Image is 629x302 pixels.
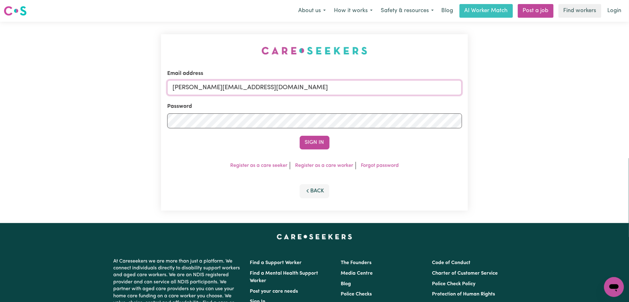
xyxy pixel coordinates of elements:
[432,260,470,265] a: Code of Conduct
[341,271,373,276] a: Media Centre
[460,4,513,18] a: AI Worker Match
[341,260,372,265] a: The Founders
[432,281,475,286] a: Police Check Policy
[295,163,353,168] a: Register as a care worker
[330,4,377,17] button: How it works
[377,4,438,17] button: Safety & resources
[250,289,298,294] a: Post your care needs
[300,184,330,198] button: Back
[4,4,27,18] a: Careseekers logo
[294,4,330,17] button: About us
[167,80,462,95] input: Email address
[432,292,495,297] a: Protection of Human Rights
[300,136,330,149] button: Sign In
[277,234,352,239] a: Careseekers home page
[250,260,302,265] a: Find a Support Worker
[432,271,498,276] a: Charter of Customer Service
[438,4,457,18] a: Blog
[604,4,625,18] a: Login
[559,4,601,18] a: Find workers
[167,70,203,78] label: Email address
[604,277,624,297] iframe: Button to launch messaging window
[230,163,287,168] a: Register as a care seeker
[518,4,554,18] a: Post a job
[250,271,318,283] a: Find a Mental Health Support Worker
[4,5,27,16] img: Careseekers logo
[167,103,192,111] label: Password
[341,292,372,297] a: Police Checks
[341,281,351,286] a: Blog
[361,163,399,168] a: Forgot password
